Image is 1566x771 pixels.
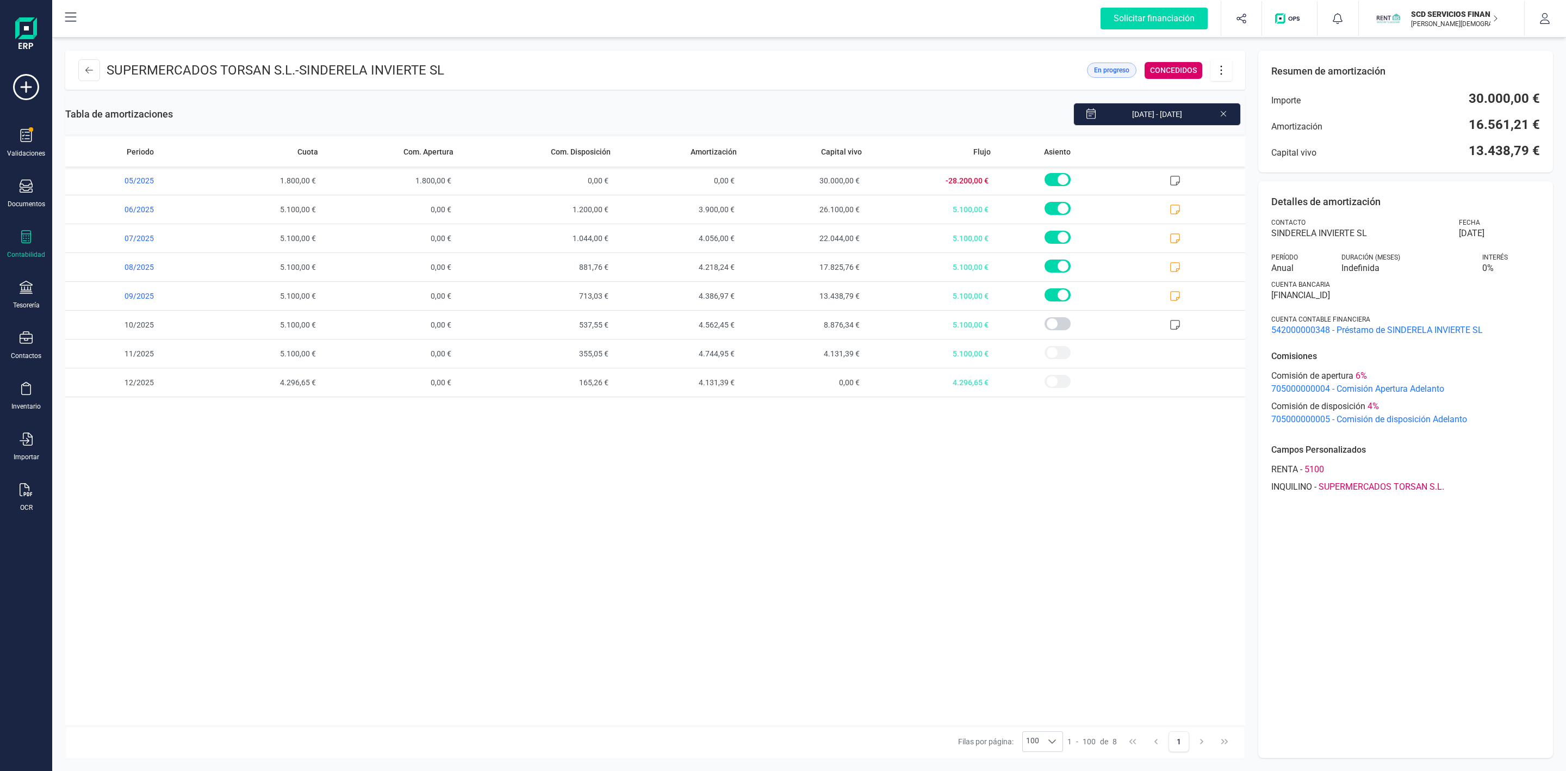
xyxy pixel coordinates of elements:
span: 0,00 € [322,340,457,368]
span: 5.100,00 € [198,311,323,339]
button: Previous Page [1146,731,1166,752]
span: 1.200,00 € [458,195,616,224]
div: Contabilidad [7,250,45,259]
div: - [1271,463,1540,476]
span: 22.044,00 € [741,224,866,252]
span: Cuenta bancaria [1271,280,1330,289]
span: [FINANCIAL_ID] [1271,289,1540,302]
span: Comisión de apertura [1271,369,1353,383]
span: 10/2025 [65,311,198,339]
span: 17.825,76 € [741,253,866,281]
span: 06/2025 [65,195,198,224]
button: Page 1 [1169,731,1189,752]
span: 100 [1023,732,1042,751]
span: 4.296,65 € [198,368,323,397]
span: 4.131,39 € [615,368,741,397]
span: 4.056,00 € [615,224,741,252]
button: Logo de OPS [1269,1,1310,36]
span: Tabla de amortizaciones [65,107,173,122]
span: Amortización [1271,120,1322,133]
span: 705000000005 - Comisión de disposición Adelanto [1271,413,1540,426]
span: 30.000,00 € [741,166,866,195]
span: 5.100,00 € [866,282,995,310]
span: Capital vivo [821,146,862,157]
div: Inventario [11,402,41,411]
span: En progreso [1094,65,1129,75]
span: 4.296,65 € [866,368,995,397]
span: Comisión de disposición [1271,400,1365,413]
p: Resumen de amortización [1271,64,1540,79]
span: 5.100,00 € [198,253,323,281]
span: 0,00 € [322,195,457,224]
span: 6 % [1356,369,1367,383]
span: 1.800,00 € [322,166,457,195]
span: 5.100,00 € [866,340,995,368]
span: 0,00 € [322,224,457,252]
p: Campos Personalizados [1271,443,1540,457]
span: 5.100,00 € [198,282,323,310]
span: 5100 [1304,463,1324,476]
span: [DATE] [1459,227,1484,240]
span: Periodo [127,146,154,157]
div: Documentos [8,200,45,208]
span: RENTA [1271,463,1298,476]
span: 881,76 € [458,253,616,281]
span: 713,03 € [458,282,616,310]
span: Anual [1271,262,1329,275]
span: Duración (MESES) [1341,253,1400,262]
div: - [1271,480,1540,494]
span: 4.218,24 € [615,253,741,281]
span: Período [1271,253,1298,262]
span: 5.100,00 € [866,311,995,339]
span: 165,26 € [458,368,616,397]
span: 5.100,00 € [866,253,995,281]
button: SCSCD SERVICIOS FINANCIEROS SL[PERSON_NAME][DEMOGRAPHIC_DATA][DEMOGRAPHIC_DATA] [1372,1,1511,36]
span: 1.800,00 € [198,166,323,195]
span: 26.100,00 € [741,195,866,224]
span: 4.744,95 € [615,340,741,368]
div: - [1067,736,1117,747]
span: 05/2025 [65,166,198,195]
span: 07/2025 [65,224,198,252]
span: 0,00 € [322,368,457,397]
span: 0,00 € [322,253,457,281]
span: Com. Apertura [403,146,453,157]
span: SUPERMERCADOS TORSAN S.L. [1319,480,1444,494]
span: 1.044,00 € [458,224,616,252]
span: 0,00 € [741,368,866,397]
span: -28.200,00 € [866,166,995,195]
span: 30.000,00 € [1469,90,1540,107]
div: OCR [20,503,33,512]
div: Solicitar financiación [1101,8,1208,29]
button: First Page [1123,731,1144,752]
span: 0,00 € [615,166,741,195]
span: Importe [1271,94,1301,107]
span: Amortización [691,146,737,157]
span: Asiento [1044,146,1071,157]
span: 0 % [1482,262,1540,275]
span: 08/2025 [65,253,198,281]
span: 100 [1083,736,1096,747]
span: Interés [1482,253,1508,262]
div: CONCEDIDOS [1145,62,1202,79]
span: 4.131,39 € [741,340,866,368]
div: Tesorería [13,301,40,310]
span: Contacto [1271,218,1306,227]
span: 537,55 € [458,311,616,339]
span: SINDERELA INVIERTE SL [1271,227,1446,240]
div: Importar [14,453,39,461]
div: Contactos [11,351,41,360]
span: Fecha [1459,218,1480,227]
span: 1 [1067,736,1072,747]
span: 8.876,34 € [741,311,866,339]
span: 4.386,97 € [615,282,741,310]
button: Next Page [1191,731,1212,752]
p: [PERSON_NAME][DEMOGRAPHIC_DATA][DEMOGRAPHIC_DATA] [1411,20,1498,28]
span: Flujo [973,146,991,157]
span: Com. Disposición [551,146,611,157]
button: Solicitar financiación [1087,1,1221,36]
img: Logo de OPS [1275,13,1304,24]
div: Filas por página: [958,731,1064,752]
span: 705000000004 - Comisión Apertura Adelanto [1271,383,1540,396]
span: 13.438,79 € [1469,142,1540,159]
